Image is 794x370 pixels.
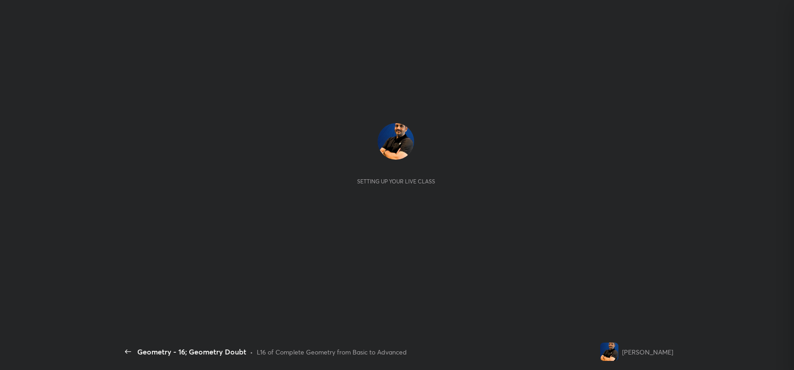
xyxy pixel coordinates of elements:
[137,346,246,357] div: Geometry - 16; Geometry Doubt
[250,347,253,357] div: •
[257,347,407,357] div: L16 of Complete Geometry from Basic to Advanced
[357,178,435,185] div: Setting up your live class
[378,123,414,160] img: 6aa3843a5e0b4d6483408a2c5df8531d.png
[600,343,618,361] img: 6aa3843a5e0b4d6483408a2c5df8531d.png
[622,347,673,357] div: [PERSON_NAME]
